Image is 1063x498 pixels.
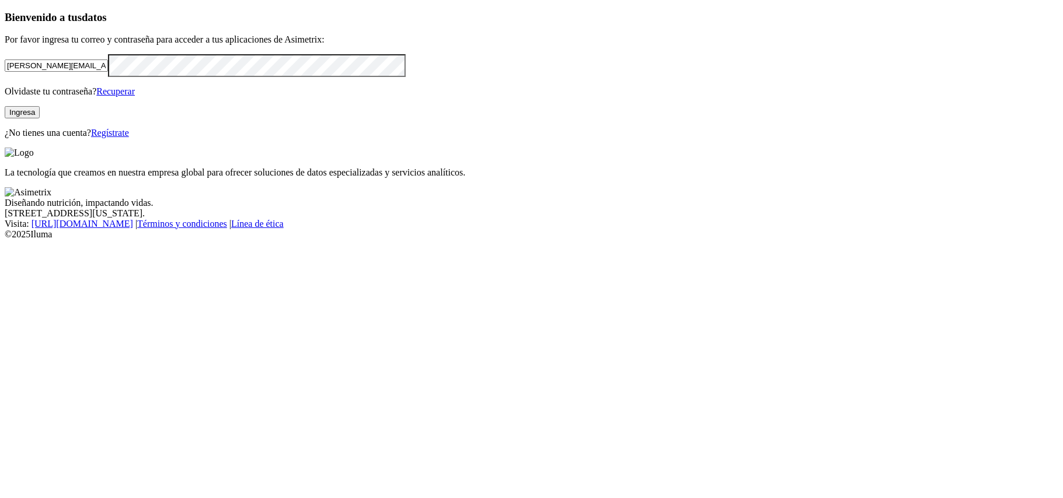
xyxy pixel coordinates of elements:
img: Logo [5,148,34,158]
a: Línea de ética [231,219,284,229]
a: [URL][DOMAIN_NAME] [32,219,133,229]
img: Asimetrix [5,187,51,198]
p: La tecnología que creamos en nuestra empresa global para ofrecer soluciones de datos especializad... [5,167,1058,178]
button: Ingresa [5,106,40,118]
div: [STREET_ADDRESS][US_STATE]. [5,208,1058,219]
a: Términos y condiciones [137,219,227,229]
div: Diseñando nutrición, impactando vidas. [5,198,1058,208]
div: Visita : | | [5,219,1058,229]
a: Regístrate [91,128,129,138]
a: Recuperar [96,86,135,96]
span: datos [82,11,107,23]
div: © 2025 Iluma [5,229,1058,240]
input: Tu correo [5,59,108,72]
p: Por favor ingresa tu correo y contraseña para acceder a tus aplicaciones de Asimetrix: [5,34,1058,45]
p: Olvidaste tu contraseña? [5,86,1058,97]
h3: Bienvenido a tus [5,11,1058,24]
p: ¿No tienes una cuenta? [5,128,1058,138]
